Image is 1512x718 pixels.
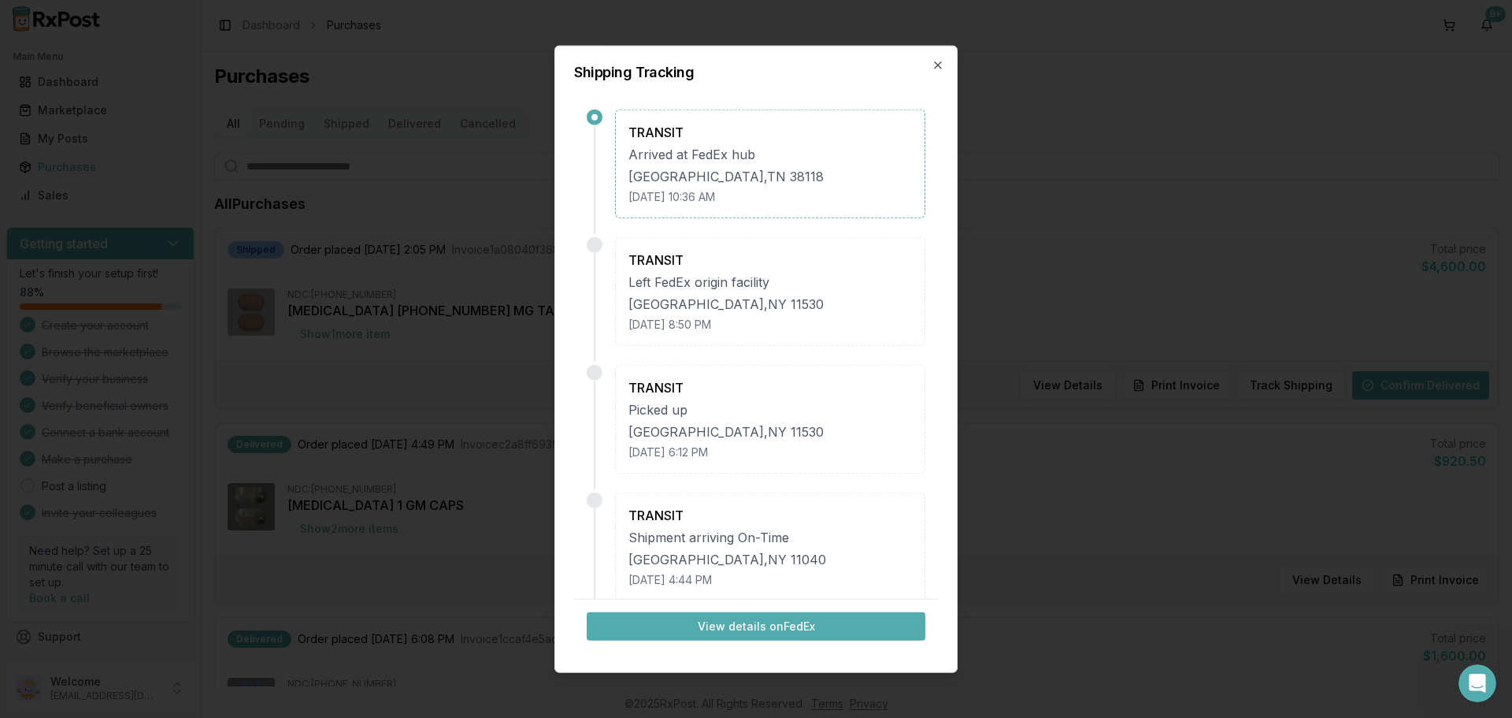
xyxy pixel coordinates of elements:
div: Left FedEx origin facility [628,272,912,291]
div: [GEOGRAPHIC_DATA] , NY 11530 [628,294,912,313]
div: [GEOGRAPHIC_DATA] , TN 38118 [628,166,912,185]
div: [DATE] 6:12 PM [628,444,912,459]
div: TRANSIT [628,505,912,524]
div: Shipment arriving On-Time [628,527,912,546]
div: TRANSIT [628,122,912,141]
div: [GEOGRAPHIC_DATA] , NY 11530 [628,422,912,441]
div: [DATE] 10:36 AM [628,188,912,204]
div: Arrived at FedEx hub [628,144,912,163]
div: TRANSIT [628,250,912,269]
button: View details onFedEx [587,612,925,641]
h2: Shipping Tracking [574,65,938,79]
div: [DATE] 8:50 PM [628,316,912,332]
div: [DATE] 4:44 PM [628,571,912,587]
div: [GEOGRAPHIC_DATA] , NY 11040 [628,549,912,568]
iframe: Intercom live chat [1458,664,1496,702]
div: TRANSIT [628,378,912,396]
div: Picked up [628,400,912,419]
